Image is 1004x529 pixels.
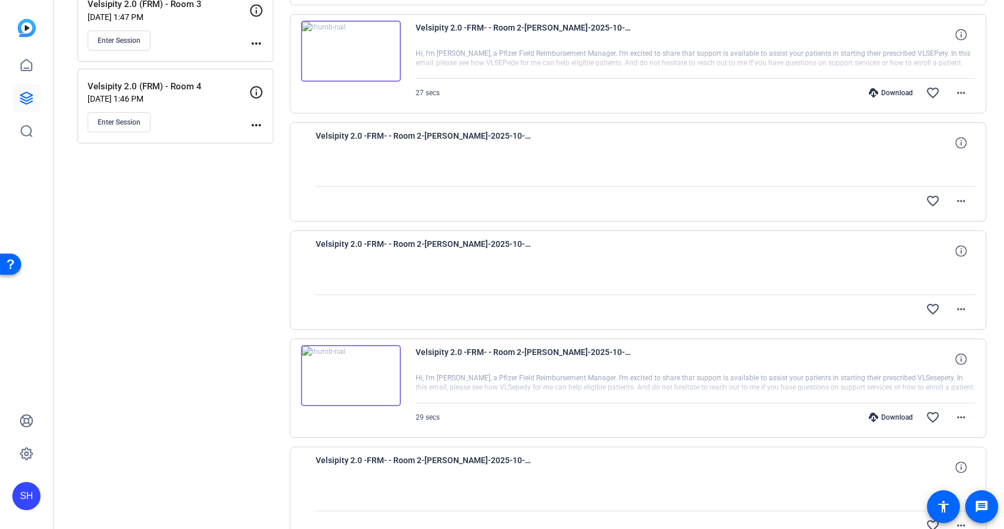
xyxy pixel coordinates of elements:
p: [DATE] 1:46 PM [88,94,249,103]
mat-icon: favorite_border [926,302,940,316]
div: SH [12,482,41,510]
span: Enter Session [98,118,140,127]
button: Enter Session [88,112,150,132]
span: Velsipity 2.0 -FRM- - Room 2-[PERSON_NAME]-2025-10-13-13-13-28-431-0 [416,21,633,49]
mat-icon: favorite_border [926,86,940,100]
div: Download [863,88,919,98]
span: 27 secs [416,89,440,97]
mat-icon: more_horiz [954,86,968,100]
mat-icon: more_horiz [249,36,263,51]
mat-icon: message [975,500,989,514]
span: Velsipity 2.0 -FRM- - Room 2-[PERSON_NAME]-2025-10-13-13-12-43-279-0 [316,237,533,265]
span: Velsipity 2.0 -FRM- - Room 2-[PERSON_NAME]-2025-10-13-13-12-55-745-0 [316,129,533,157]
button: Enter Session [88,31,150,51]
span: Velsipity 2.0 -FRM- - Room 2-[PERSON_NAME]-2025-10-13-13-11-43-977-0 [416,345,633,373]
img: thumb-nail [301,345,401,406]
span: Enter Session [98,36,140,45]
mat-icon: accessibility [936,500,951,514]
mat-icon: more_horiz [954,194,968,208]
mat-icon: more_horiz [954,410,968,424]
p: Velsipity 2.0 (FRM) - Room 4 [88,80,249,93]
span: 29 secs [416,413,440,421]
mat-icon: more_horiz [249,118,263,132]
mat-icon: more_horiz [954,302,968,316]
p: [DATE] 1:47 PM [88,12,249,22]
mat-icon: favorite_border [926,410,940,424]
span: Velsipity 2.0 -FRM- - Room 2-[PERSON_NAME]-2025-10-13-13-11-10-900-0 [316,453,533,481]
img: blue-gradient.svg [18,19,36,37]
img: thumb-nail [301,21,401,82]
mat-icon: favorite_border [926,194,940,208]
div: Download [863,413,919,422]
